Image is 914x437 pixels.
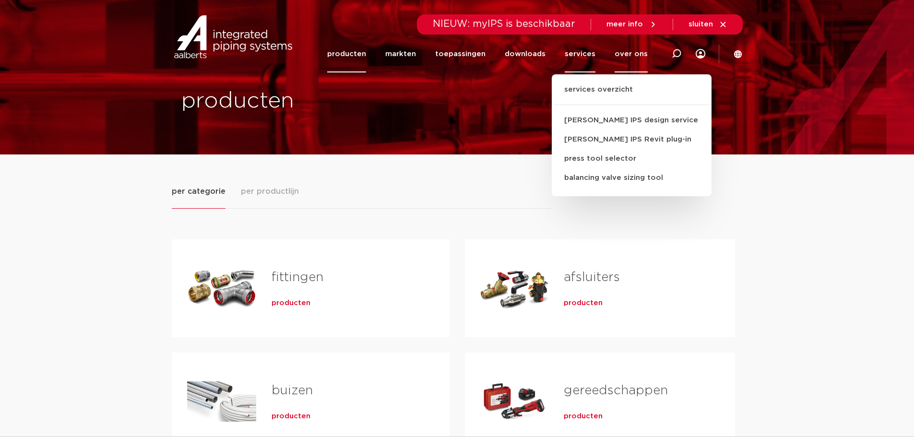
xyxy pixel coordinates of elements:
[552,84,712,105] a: services overzicht
[272,384,313,397] a: buizen
[552,149,712,168] a: press tool selector
[385,35,416,72] a: markten
[272,298,310,308] a: producten
[552,130,712,149] a: [PERSON_NAME] IPS Revit plug-in
[552,111,712,130] a: [PERSON_NAME] IPS design service
[505,35,546,72] a: downloads
[615,35,648,72] a: over ons
[688,21,713,28] span: sluiten
[241,186,299,197] span: per productlijn
[564,271,620,283] a: afsluiters
[564,384,668,397] a: gereedschappen
[606,20,657,29] a: meer info
[564,298,603,308] a: producten
[433,19,575,29] span: NIEUW: myIPS is beschikbaar
[327,35,648,72] nav: Menu
[552,168,712,188] a: balancing valve sizing tool
[327,35,366,72] a: producten
[435,35,486,72] a: toepassingen
[606,21,643,28] span: meer info
[565,35,595,72] a: services
[272,271,323,283] a: fittingen
[172,186,226,197] span: per categorie
[272,412,310,421] a: producten
[688,20,727,29] a: sluiten
[181,86,452,117] h1: producten
[564,412,603,421] a: producten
